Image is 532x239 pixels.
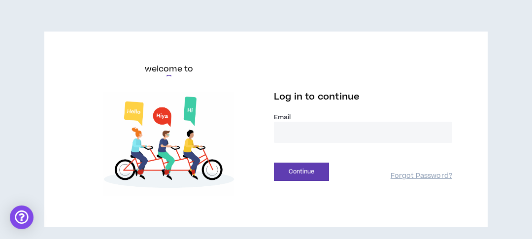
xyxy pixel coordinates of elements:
[391,171,452,181] a: Forgot Password?
[10,205,33,229] div: Open Intercom Messenger
[145,63,194,75] h6: welcome to
[80,92,258,196] img: Welcome to Wripple
[274,163,329,181] button: Continue
[274,91,360,103] span: Log in to continue
[274,113,452,122] label: Email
